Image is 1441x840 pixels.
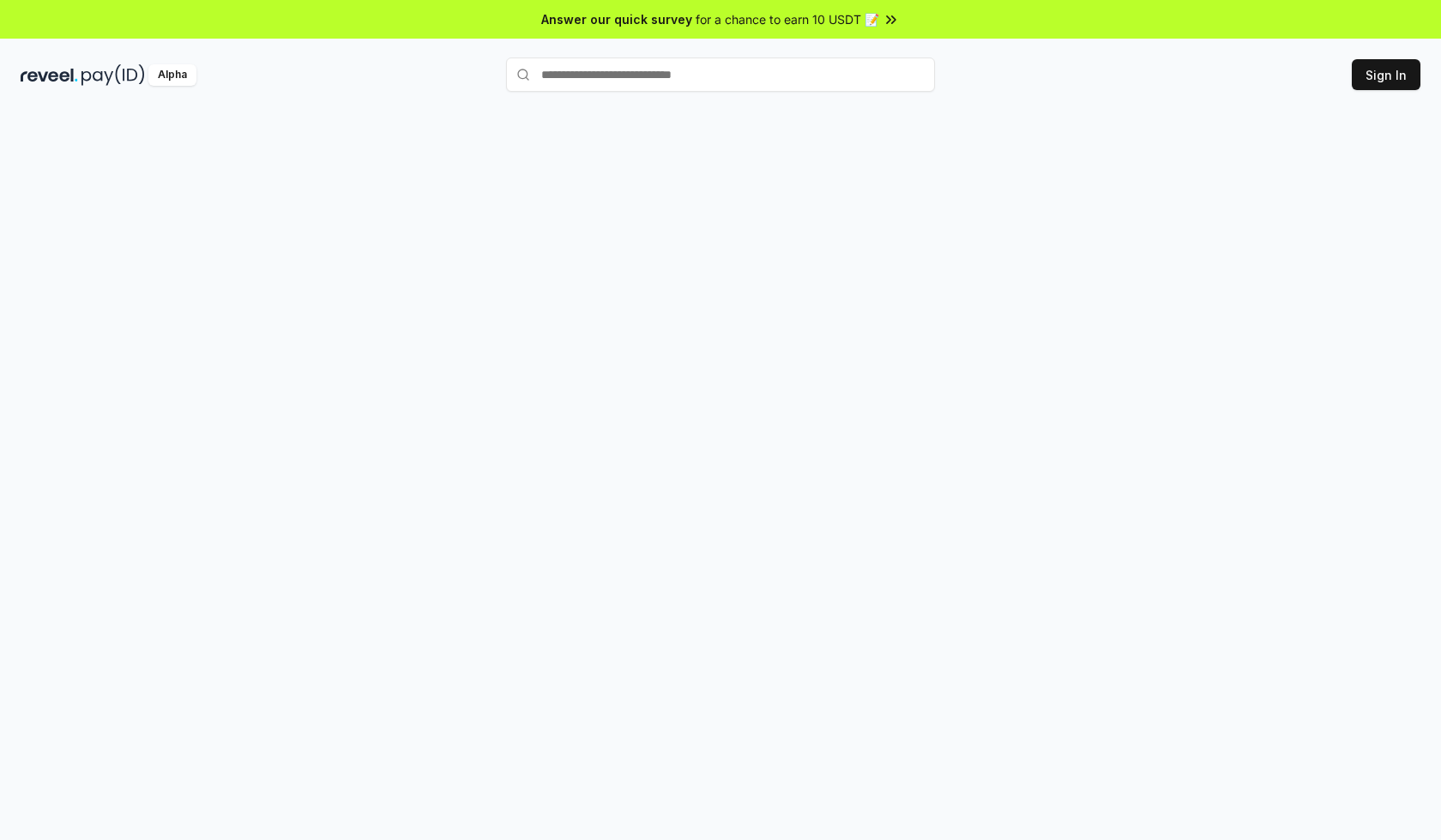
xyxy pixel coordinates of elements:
[1352,59,1420,90] button: Sign In
[81,64,145,86] img: pay_id
[696,10,879,28] span: for a chance to earn 10 USDT 📝
[21,64,78,86] img: reveel_dark
[541,10,692,28] span: Answer our quick survey
[148,64,196,86] div: Alpha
